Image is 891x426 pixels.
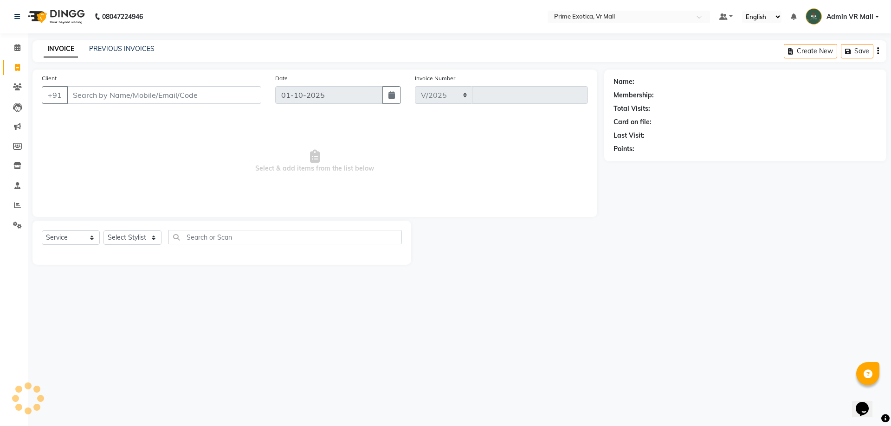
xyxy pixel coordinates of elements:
a: INVOICE [44,41,78,57]
div: Points: [613,144,634,154]
iframe: chat widget [852,389,882,417]
div: Membership: [613,90,654,100]
button: +91 [42,86,68,104]
div: Total Visits: [613,104,650,114]
input: Search by Name/Mobile/Email/Code [67,86,261,104]
b: 08047224946 [102,4,143,30]
label: Date [275,74,288,83]
input: Search or Scan [168,230,402,244]
span: Select & add items from the list below [42,115,588,208]
div: Name: [613,77,634,87]
a: PREVIOUS INVOICES [89,45,155,53]
button: Save [841,44,873,58]
div: Card on file: [613,117,652,127]
label: Invoice Number [415,74,455,83]
img: Admin VR Mall [806,8,822,25]
span: Admin VR Mall [826,12,873,22]
label: Client [42,74,57,83]
img: logo [24,4,87,30]
button: Create New [784,44,837,58]
div: Last Visit: [613,131,645,140]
